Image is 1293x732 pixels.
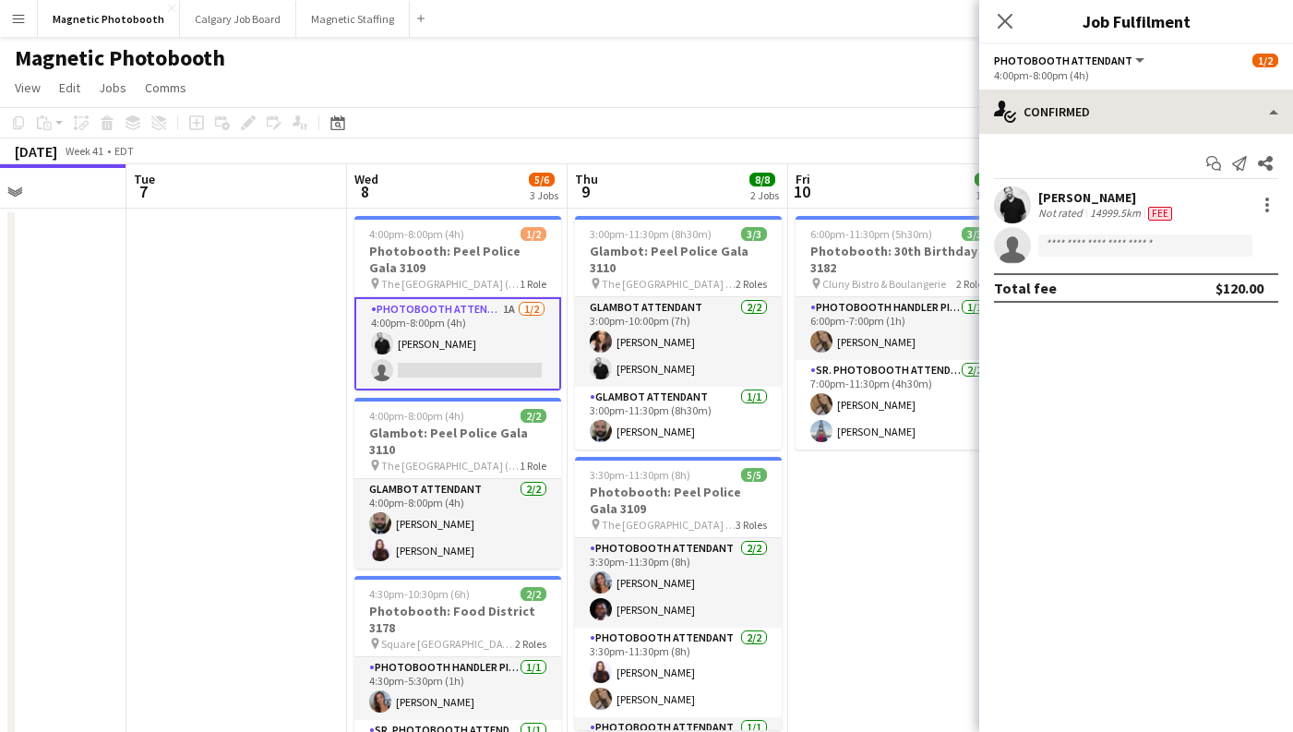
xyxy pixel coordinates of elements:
span: 4:00pm-8:00pm (4h) [369,227,464,241]
app-card-role: Glambot Attendant2/23:00pm-10:00pm (7h)[PERSON_NAME][PERSON_NAME] [575,297,782,387]
span: Photobooth Attendant [994,54,1132,67]
span: Fee [1148,207,1172,221]
a: View [7,76,48,100]
span: 3:00pm-11:30pm (8h30m) [590,227,712,241]
span: 8 [352,181,378,202]
app-job-card: 4:00pm-8:00pm (4h)1/2Photobooth: Peel Police Gala 3109 The [GEOGRAPHIC_DATA] ([GEOGRAPHIC_DATA])1... [354,216,561,390]
div: 4:00pm-8:00pm (4h) [994,68,1278,82]
div: $120.00 [1215,279,1263,297]
app-card-role: Photobooth Attendant1A1/24:00pm-8:00pm (4h)[PERSON_NAME] [354,297,561,390]
h3: Photobooth: 30th Birthday 3182 [796,243,1002,276]
span: 4:30pm-10:30pm (6h) [369,587,470,601]
div: Total fee [994,279,1057,297]
div: [PERSON_NAME] [1038,189,1176,206]
a: Jobs [91,76,134,100]
span: 1 Role [520,459,546,473]
div: Crew has different fees then in role [1144,206,1176,221]
span: 8/8 [749,173,775,186]
a: Comms [138,76,194,100]
app-card-role: Glambot Attendant2/24:00pm-8:00pm (4h)[PERSON_NAME][PERSON_NAME] [354,479,561,569]
span: The [GEOGRAPHIC_DATA] ([GEOGRAPHIC_DATA]) [381,459,520,473]
button: Photobooth Attendant [994,54,1147,67]
span: 1/2 [1252,54,1278,67]
app-card-role: Photobooth Handler Pick-Up/Drop-Off1/14:30pm-5:30pm (1h)[PERSON_NAME] [354,657,561,720]
span: Thu [575,171,598,187]
span: 3:30pm-11:30pm (8h) [590,468,690,482]
span: Wed [354,171,378,187]
span: Square [GEOGRAPHIC_DATA] [GEOGRAPHIC_DATA] [381,637,515,651]
h3: Job Fulfilment [979,9,1293,33]
app-job-card: 6:00pm-11:30pm (5h30m)3/3Photobooth: 30th Birthday 3182 Cluny Bistro & Boulangerie2 RolesPhotoboo... [796,216,1002,450]
span: 3 Roles [736,518,767,532]
span: Tue [134,171,155,187]
div: 2 Jobs [750,188,779,202]
span: Cluny Bistro & Boulangerie [822,277,946,291]
button: Magnetic Staffing [296,1,410,37]
span: The [GEOGRAPHIC_DATA] ([GEOGRAPHIC_DATA]) [602,518,736,532]
h3: Photobooth: Food District 3178 [354,603,561,636]
span: 9 [572,181,598,202]
app-card-role: Photobooth Handler Pick-Up/Drop-Off1/16:00pm-7:00pm (1h)[PERSON_NAME] [796,297,1002,360]
app-card-role: Photobooth Attendant2/23:30pm-11:30pm (8h)[PERSON_NAME][PERSON_NAME] [575,628,782,717]
span: Edit [59,79,80,96]
span: 1 Role [520,277,546,291]
div: EDT [114,144,134,158]
span: 2/2 [521,409,546,423]
div: [DATE] [15,142,57,161]
span: Fri [796,171,810,187]
span: 6:00pm-11:30pm (5h30m) [810,227,932,241]
app-card-role: Sr. Photobooth Attendant2/27:00pm-11:30pm (4h30m)[PERSON_NAME][PERSON_NAME] [796,360,1002,450]
span: 2/2 [521,587,546,601]
span: 10 [793,181,810,202]
div: 14999.5km [1086,206,1144,221]
app-card-role: Photobooth Attendant2/23:30pm-11:30pm (8h)[PERSON_NAME][PERSON_NAME] [575,538,782,628]
div: 1 Job [976,188,1000,202]
div: Confirmed [979,90,1293,134]
span: The [GEOGRAPHIC_DATA] ([GEOGRAPHIC_DATA]) [602,277,736,291]
span: 1/2 [521,227,546,241]
span: Week 41 [61,144,107,158]
app-job-card: 3:00pm-11:30pm (8h30m)3/3Glambot: Peel Police Gala 3110 The [GEOGRAPHIC_DATA] ([GEOGRAPHIC_DATA])... [575,216,782,450]
app-job-card: 4:00pm-8:00pm (4h)2/2Glambot: Peel Police Gala 3110 The [GEOGRAPHIC_DATA] ([GEOGRAPHIC_DATA])1 Ro... [354,398,561,569]
h3: Glambot: Peel Police Gala 3110 [354,425,561,458]
span: 2 Roles [515,637,546,651]
h3: Photobooth: Peel Police Gala 3109 [575,484,782,517]
span: 5/5 [741,468,767,482]
span: Comms [145,79,186,96]
div: 3 Jobs [530,188,558,202]
div: Not rated [1038,206,1086,221]
app-job-card: 3:30pm-11:30pm (8h)5/5Photobooth: Peel Police Gala 3109 The [GEOGRAPHIC_DATA] ([GEOGRAPHIC_DATA])... [575,457,782,730]
span: Jobs [99,79,126,96]
button: Calgary Job Board [180,1,296,37]
app-card-role: Glambot Attendant1/13:00pm-11:30pm (8h30m)[PERSON_NAME] [575,387,782,450]
a: Edit [52,76,88,100]
span: The [GEOGRAPHIC_DATA] ([GEOGRAPHIC_DATA]) [381,277,520,291]
span: 4:00pm-8:00pm (4h) [369,409,464,423]
span: 3/3 [962,227,988,241]
h3: Photobooth: Peel Police Gala 3109 [354,243,561,276]
span: 7 [131,181,155,202]
button: Magnetic Photobooth [38,1,180,37]
span: 2 Roles [956,277,988,291]
span: View [15,79,41,96]
span: 3/3 [975,173,1000,186]
span: 5/6 [529,173,555,186]
span: 2 Roles [736,277,767,291]
span: 3/3 [741,227,767,241]
h1: Magnetic Photobooth [15,44,225,72]
h3: Glambot: Peel Police Gala 3110 [575,243,782,276]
